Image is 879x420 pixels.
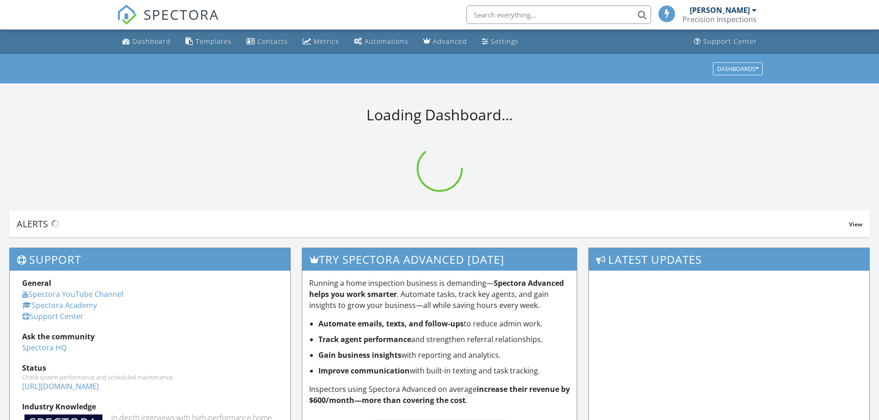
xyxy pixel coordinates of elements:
div: Ask the community [22,331,278,342]
a: Spectora YouTube Channel [22,289,123,299]
a: [URL][DOMAIN_NAME] [22,381,99,391]
strong: Track agent performance [318,334,411,344]
div: Advanced [433,37,467,46]
a: Advanced [419,33,471,50]
strong: Spectora Advanced helps you work smarter [309,278,564,299]
strong: increase their revenue by $600/month—more than covering the cost [309,384,570,405]
li: with built-in texting and task tracking. [318,365,570,376]
div: Metrics [314,37,339,46]
div: Contacts [257,37,288,46]
a: Spectora Academy [22,300,97,310]
h3: Latest Updates [589,248,869,271]
li: with reporting and analytics. [318,349,570,361]
a: Templates [182,33,235,50]
div: Automations [365,37,408,46]
div: Industry Knowledge [22,401,278,412]
div: Status [22,362,278,373]
li: to reduce admin work. [318,318,570,329]
input: Search everything... [466,6,651,24]
a: Contacts [243,33,292,50]
p: Inspectors using Spectora Advanced on average . [309,384,570,406]
div: Settings [491,37,519,46]
span: SPECTORA [144,5,219,24]
a: Spectora HQ [22,343,66,353]
h3: Try spectora advanced [DATE] [302,248,577,271]
div: Dashboard [132,37,171,46]
a: Settings [478,33,522,50]
a: Metrics [299,33,343,50]
strong: Automate emails, texts, and follow-ups [318,319,464,329]
div: Support Center [703,37,757,46]
img: The Best Home Inspection Software - Spectora [117,5,137,25]
div: Templates [196,37,232,46]
a: Support Center [22,311,84,321]
div: [PERSON_NAME] [690,6,750,15]
p: Running a home inspection business is demanding— . Automate tasks, track key agents, and gain ins... [309,278,570,311]
a: Support Center [690,33,761,50]
li: and strengthen referral relationships. [318,334,570,345]
div: Check system performance and scheduled maintenance. [22,373,278,381]
a: Automations (Basic) [350,33,412,50]
strong: General [22,278,51,288]
strong: Improve communication [318,366,410,376]
div: Dashboards [717,65,759,72]
a: Dashboard [119,33,174,50]
strong: Gain business insights [318,350,401,360]
h3: Support [10,248,290,271]
button: Dashboards [713,62,763,75]
a: SPECTORA [117,12,219,32]
span: View [849,220,862,228]
div: Precision Inspections [682,15,757,24]
div: Alerts [17,218,849,230]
